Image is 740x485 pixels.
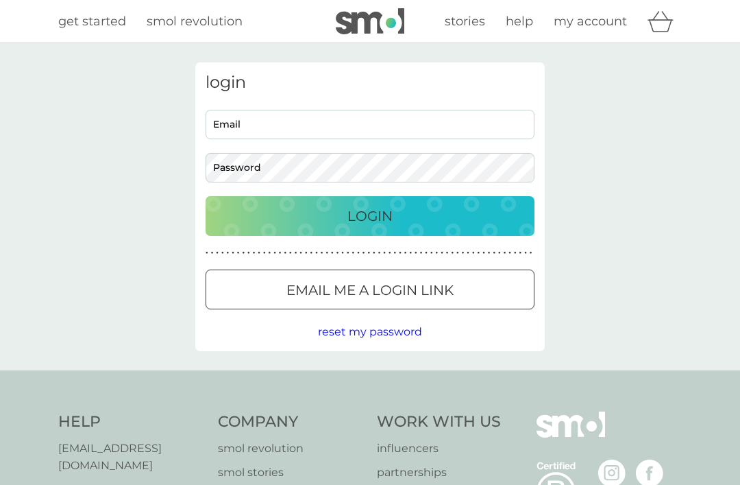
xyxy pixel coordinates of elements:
p: ● [221,250,224,257]
p: ● [347,250,349,257]
p: ● [325,250,328,257]
p: ● [284,250,286,257]
p: ● [519,250,522,257]
p: ● [331,250,334,257]
button: Login [206,196,534,236]
p: ● [295,250,297,257]
h4: Company [218,412,364,433]
h3: login [206,73,534,93]
a: smol revolution [218,440,364,458]
p: ● [378,250,381,257]
p: ● [524,250,527,257]
p: ● [263,250,266,257]
p: ● [436,250,439,257]
a: [EMAIL_ADDRESS][DOMAIN_NAME] [58,440,204,475]
p: ● [206,250,208,257]
p: ● [227,250,230,257]
span: smol revolution [147,14,243,29]
p: ● [514,250,517,257]
p: ● [321,250,323,257]
p: ● [446,250,449,257]
p: ● [383,250,386,257]
p: ● [472,250,475,257]
p: ● [488,250,491,257]
p: ● [409,250,412,257]
a: partnerships [377,464,501,482]
p: ● [467,250,469,257]
p: ● [237,250,240,257]
button: reset my password [318,323,422,341]
p: ● [273,250,276,257]
p: ● [289,250,292,257]
p: ● [493,250,495,257]
p: ● [341,250,344,257]
p: ● [373,250,375,257]
p: ● [362,250,365,257]
img: smol [536,412,605,458]
h4: Help [58,412,204,433]
a: smol revolution [147,12,243,32]
p: ● [211,250,214,257]
p: ● [352,250,355,257]
span: get started [58,14,126,29]
p: ● [441,250,443,257]
p: ● [258,250,260,257]
p: Email me a login link [286,279,454,301]
p: ● [430,250,433,257]
a: get started [58,12,126,32]
a: help [506,12,533,32]
p: ● [456,250,459,257]
p: ● [420,250,423,257]
p: ● [253,250,256,257]
p: ● [279,250,282,257]
button: Email me a login link [206,270,534,309]
a: my account [554,12,627,32]
p: ● [482,250,485,257]
div: basket [647,8,682,35]
p: ● [462,250,465,257]
p: ● [367,250,370,257]
p: ● [508,250,511,257]
p: ● [336,250,339,257]
p: ● [530,250,532,257]
span: help [506,14,533,29]
p: ● [242,250,245,257]
p: ● [404,250,407,257]
p: ● [269,250,271,257]
img: smol [336,8,404,34]
p: ● [399,250,402,257]
p: Login [347,205,393,227]
h4: Work With Us [377,412,501,433]
p: ● [216,250,219,257]
p: ● [232,250,234,257]
p: ● [315,250,318,257]
p: ● [388,250,391,257]
span: my account [554,14,627,29]
p: ● [478,250,480,257]
p: ● [451,250,454,257]
a: smol stories [218,464,364,482]
span: stories [445,14,485,29]
a: influencers [377,440,501,458]
span: reset my password [318,325,422,338]
p: ● [299,250,302,257]
p: ● [305,250,308,257]
p: ● [310,250,313,257]
p: ● [357,250,360,257]
p: ● [394,250,397,257]
p: ● [425,250,428,257]
p: ● [504,250,506,257]
p: ● [498,250,501,257]
p: ● [247,250,250,257]
p: ● [415,250,417,257]
a: stories [445,12,485,32]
